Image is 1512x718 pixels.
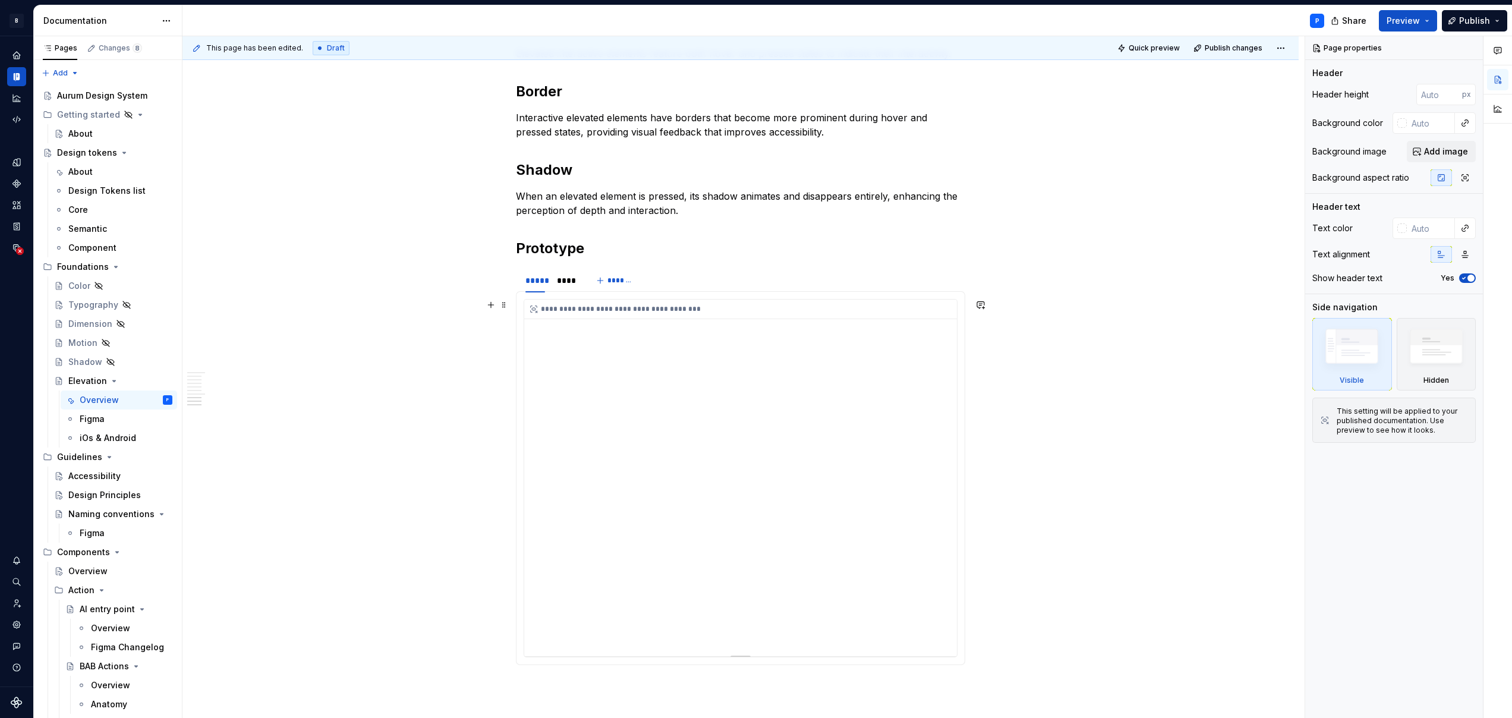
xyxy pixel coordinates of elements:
a: Design Principles [49,486,177,505]
a: Documentation [7,67,26,86]
button: B [2,8,31,33]
div: Figma [80,527,105,539]
a: About [49,124,177,143]
button: Contact support [7,637,26,656]
div: Notifications [7,551,26,570]
a: Figma [61,524,177,543]
a: Supernova Logo [11,697,23,708]
div: P [166,394,169,406]
a: Assets [7,196,26,215]
div: Action [49,581,177,600]
div: Color [68,280,90,292]
a: Accessibility [49,467,177,486]
div: Documentation [43,15,156,27]
div: Background color [1312,117,1383,129]
a: Anatomy [72,695,177,714]
div: Action [68,584,94,596]
button: Quick preview [1114,40,1185,56]
div: Header text [1312,201,1360,213]
div: Overview [91,622,130,634]
div: Figma [80,413,105,425]
a: Typography [49,295,177,314]
button: Preview [1379,10,1437,32]
a: Design Tokens list [49,181,177,200]
div: Settings [7,615,26,634]
div: Overview [91,679,130,691]
a: AI entry point [61,600,177,619]
section-item: Light [524,299,957,657]
a: About [49,162,177,181]
h2: Shadow [516,160,965,179]
a: Figma [61,410,177,429]
a: Components [7,174,26,193]
h2: Border [516,82,965,101]
a: Overview [72,619,177,638]
div: Core [68,204,88,216]
div: Visible [1340,376,1364,385]
input: Auto [1416,84,1462,105]
a: Core [49,200,177,219]
a: Shadow [49,352,177,371]
div: Aurum Design System [57,90,147,102]
button: Search ⌘K [7,572,26,591]
p: px [1462,90,1471,99]
div: This setting will be applied to your published documentation. Use preview to see how it looks. [1337,407,1468,435]
div: Header height [1312,89,1369,100]
a: Overview [72,676,177,695]
div: Header [1312,67,1343,79]
a: Home [7,46,26,65]
span: Share [1342,15,1366,27]
div: Changes [99,43,142,53]
span: Add image [1424,146,1468,158]
div: Hidden [1397,318,1476,391]
a: Color [49,276,177,295]
div: Text alignment [1312,248,1370,260]
span: Add [53,68,68,78]
div: Dimension [68,318,112,330]
a: BAB Actions [61,657,177,676]
div: Typography [68,299,118,311]
button: Publish [1442,10,1507,32]
span: This page has been edited. [206,43,303,53]
div: Anatomy [91,698,127,710]
div: Elevation [68,375,107,387]
div: Design tokens [57,147,117,159]
div: Background aspect ratio [1312,172,1409,184]
div: Pages [43,43,77,53]
a: Data sources [7,238,26,257]
div: Foundations [38,257,177,276]
a: Analytics [7,89,26,108]
a: Overview [49,562,177,581]
div: Background image [1312,146,1387,158]
div: Invite team [7,594,26,613]
div: About [68,166,93,178]
input: Auto [1407,218,1455,239]
span: Publish [1459,15,1490,27]
div: Guidelines [38,448,177,467]
a: Motion [49,333,177,352]
a: OverviewP [61,391,177,410]
div: Text color [1312,222,1353,234]
span: Preview [1387,15,1420,27]
div: Getting started [38,105,177,124]
div: Shadow [68,356,102,368]
div: Components [57,546,110,558]
p: Interactive elevated elements have borders that become more prominent during hover and pressed st... [516,111,965,139]
a: Design tokens [38,143,177,162]
span: Draft [327,43,345,53]
a: Storybook stories [7,217,26,236]
a: Figma Changelog [72,638,177,657]
span: 8 [133,43,142,53]
div: Visible [1312,318,1392,391]
div: BAB Actions [80,660,129,672]
div: Guidelines [57,451,102,463]
button: Add image [1407,141,1476,162]
button: Add [38,65,83,81]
